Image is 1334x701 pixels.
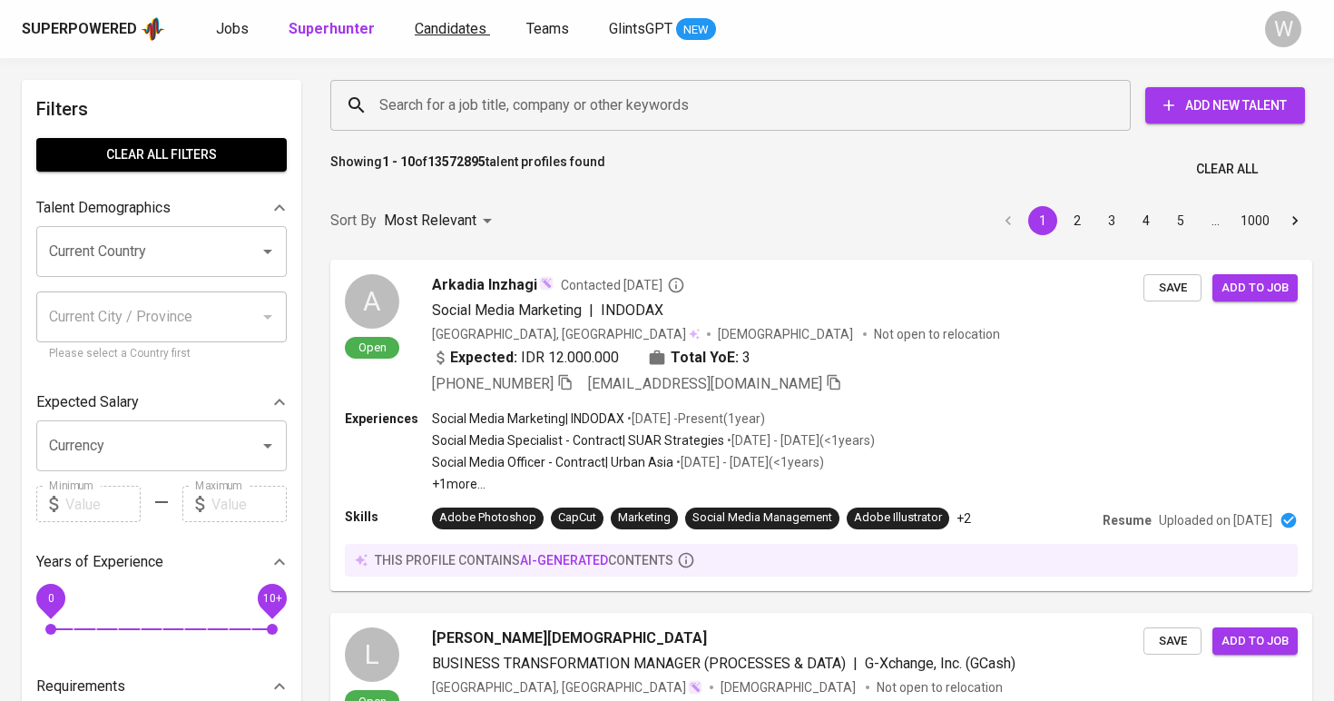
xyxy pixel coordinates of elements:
div: CapCut [558,509,596,527]
button: page 1 [1028,206,1057,235]
span: Clear All filters [51,143,272,166]
div: L [345,627,399,682]
span: INDODAX [601,301,663,319]
p: this profile contains contents [375,551,673,569]
button: Add to job [1212,627,1298,656]
span: Arkadia Inzhagi [432,274,537,296]
b: 1 - 10 [382,154,415,169]
span: NEW [676,21,716,39]
nav: pagination navigation [991,206,1312,235]
img: magic_wand.svg [688,680,702,695]
div: W [1265,11,1301,47]
div: [GEOGRAPHIC_DATA], [GEOGRAPHIC_DATA] [432,325,700,343]
p: Experiences [345,410,432,428]
p: Social Media Officer - Contract | Urban Asia [432,453,673,471]
span: Clear All [1196,158,1258,181]
button: Go to page 5 [1166,206,1195,235]
span: BUSINESS TRANSFORMATION MANAGER (PROCESSES & DATA) [432,655,846,672]
a: Candidates [415,18,490,41]
a: Superhunter [289,18,378,41]
div: Adobe Illustrator [854,509,942,527]
p: +1 more ... [432,475,875,493]
b: Total YoE: [671,347,739,369]
span: Add to job [1221,631,1289,652]
span: 0 [47,592,54,605]
p: Uploaded on [DATE] [1159,511,1272,529]
span: [PERSON_NAME][DEMOGRAPHIC_DATA] [432,627,707,649]
div: A [345,274,399,329]
b: 13572895 [427,154,486,169]
span: [DEMOGRAPHIC_DATA] [721,678,858,696]
p: Most Relevant [384,210,476,232]
p: Showing of talent profiles found [330,153,605,186]
div: Superpowered [22,19,137,40]
b: Expected: [450,347,517,369]
span: Candidates [415,20,486,37]
span: Jobs [216,20,249,37]
p: • [DATE] - [DATE] ( <1 years ) [673,453,824,471]
svg: By Batam recruiter [667,276,685,294]
span: GlintsGPT [609,20,672,37]
span: AI-generated [520,553,608,568]
p: Not open to relocation [874,325,1000,343]
div: IDR 12.000.000 [432,347,619,369]
p: Skills [345,508,432,526]
span: Add to job [1221,278,1289,299]
span: G-Xchange, Inc. (GCash) [865,655,1015,672]
img: app logo [141,15,165,43]
span: Teams [526,20,569,37]
p: Resume [1103,511,1152,529]
p: Talent Demographics [36,197,171,219]
a: Jobs [216,18,252,41]
input: Value [211,486,287,522]
button: Go to page 1000 [1235,206,1275,235]
button: Save [1143,274,1202,302]
a: GlintsGPT NEW [609,18,716,41]
button: Open [255,239,280,264]
p: Social Media Marketing | INDODAX [432,410,624,428]
span: Save [1153,631,1192,652]
span: [DEMOGRAPHIC_DATA] [718,325,856,343]
img: magic_wand.svg [539,276,554,291]
div: Adobe Photoshop [439,509,536,527]
div: Expected Salary [36,384,287,420]
p: • [DATE] - Present ( 1 year ) [624,410,765,428]
button: Save [1143,627,1202,656]
b: Superhunter [289,20,375,37]
div: Years of Experience [36,544,287,580]
p: Social Media Specialist - Contract | SUAR Strategies [432,431,724,449]
div: Talent Demographics [36,190,287,226]
span: Add New Talent [1160,94,1290,117]
span: | [853,653,858,675]
button: Add New Talent [1145,87,1305,123]
button: Open [255,433,280,459]
a: AOpenArkadia InzhagiContacted [DATE]Social Media Marketing|INDODAX[GEOGRAPHIC_DATA], [GEOGRAPHIC_... [330,260,1312,591]
span: Save [1153,278,1192,299]
a: Superpoweredapp logo [22,15,165,43]
button: Clear All [1189,153,1265,186]
div: Social Media Management [692,509,832,527]
span: [EMAIL_ADDRESS][DOMAIN_NAME] [588,375,822,392]
p: +2 [956,509,971,528]
p: Requirements [36,676,125,697]
div: … [1201,212,1230,230]
button: Go to page 2 [1063,206,1092,235]
p: Please select a Country first [49,345,274,363]
span: Contacted [DATE] [561,276,685,294]
button: Go to page 3 [1097,206,1126,235]
span: [PHONE_NUMBER] [432,375,554,392]
button: Go to next page [1280,206,1309,235]
h6: Filters [36,94,287,123]
p: Years of Experience [36,551,163,573]
div: [GEOGRAPHIC_DATA], [GEOGRAPHIC_DATA] [432,678,702,696]
input: Value [65,486,141,522]
p: • [DATE] - [DATE] ( <1 years ) [724,431,875,449]
div: Most Relevant [384,204,498,238]
button: Clear All filters [36,138,287,172]
p: Expected Salary [36,391,139,413]
button: Go to page 4 [1132,206,1161,235]
p: Not open to relocation [877,678,1003,696]
span: Open [351,340,394,355]
div: Marketing [618,509,671,527]
a: Teams [526,18,573,41]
